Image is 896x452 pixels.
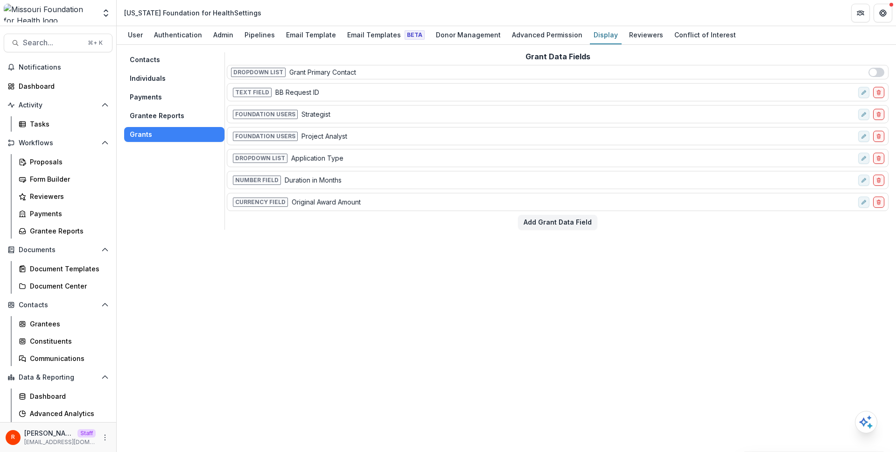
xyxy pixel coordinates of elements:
[231,68,286,77] span: Dropdown List
[15,206,112,221] a: Payments
[15,351,112,366] a: Communications
[590,28,622,42] div: Display
[30,157,105,167] div: Proposals
[873,175,884,186] button: delete-field-row
[432,26,504,44] a: Donor Management
[150,26,206,44] a: Authentication
[432,28,504,42] div: Donor Management
[99,432,111,443] button: More
[30,191,105,201] div: Reviewers
[30,226,105,236] div: Grantee Reports
[15,189,112,204] a: Reviewers
[15,316,112,332] a: Grantees
[99,4,112,22] button: Open entity switcher
[233,176,281,185] span: Number Field
[24,428,74,438] p: [PERSON_NAME]
[15,116,112,132] a: Tasks
[19,139,98,147] span: Workflows
[873,131,884,142] button: delete-field-row
[508,28,586,42] div: Advanced Permission
[858,175,869,186] button: edit-field-row
[343,28,428,42] div: Email Templates
[241,26,279,44] a: Pipelines
[86,38,105,48] div: ⌘ + K
[625,28,667,42] div: Reviewers
[233,88,272,97] span: Text Field
[15,223,112,239] a: Grantee Reports
[873,153,884,164] button: delete-field-row
[858,153,869,164] button: edit-field-row
[4,242,112,257] button: Open Documents
[124,52,224,67] button: Contacts
[124,90,224,105] button: Payments
[301,131,347,141] p: Project Analyst
[4,4,96,22] img: Missouri Foundation for Health logo
[858,87,869,98] button: edit-field-row
[30,391,105,401] div: Dashboard
[590,26,622,44] a: Display
[873,197,884,208] button: delete-field-row
[282,26,340,44] a: Email Template
[15,333,112,349] a: Constituents
[210,28,237,42] div: Admin
[15,261,112,276] a: Document Templates
[285,175,342,185] p: Duration in Months
[210,26,237,44] a: Admin
[15,388,112,404] a: Dashboard
[851,4,870,22] button: Partners
[4,34,112,52] button: Search...
[508,26,586,44] a: Advanced Permission
[625,26,667,44] a: Reviewers
[405,30,425,40] span: Beta
[4,78,112,94] a: Dashboard
[30,281,105,291] div: Document Center
[30,174,105,184] div: Form Builder
[233,110,298,119] span: Foundation Users
[4,60,112,75] button: Notifications
[120,6,265,20] nav: breadcrumb
[24,438,96,446] p: [EMAIL_ADDRESS][DOMAIN_NAME]
[19,81,105,91] div: Dashboard
[30,353,105,363] div: Communications
[858,197,869,208] button: edit-field-row
[30,409,105,418] div: Advanced Analytics
[525,52,590,61] h2: Grant Data Fields
[77,429,96,438] p: Staff
[275,87,319,97] p: BB Request ID
[30,119,105,129] div: Tasks
[19,64,109,71] span: Notifications
[4,98,112,113] button: Open Activity
[291,153,343,163] p: Application Type
[124,28,147,42] div: User
[343,26,428,44] a: Email Templates Beta
[874,4,892,22] button: Get Help
[19,101,98,109] span: Activity
[15,278,112,294] a: Document Center
[855,411,877,433] button: Open AI Assistant
[23,38,82,47] span: Search...
[671,26,740,44] a: Conflict of Interest
[19,301,98,309] span: Contacts
[30,209,105,219] div: Payments
[518,215,597,230] button: Add Grant Data Field
[30,336,105,346] div: Constituents
[241,28,279,42] div: Pipelines
[233,198,288,207] span: Currency Field
[19,246,98,254] span: Documents
[4,370,112,385] button: Open Data & Reporting
[11,434,15,440] div: Raj
[858,109,869,120] button: edit-field-row
[124,108,224,123] button: Grantee Reports
[15,154,112,169] a: Proposals
[292,197,361,207] p: Original Award Amount
[124,71,224,86] button: Individuals
[124,127,224,142] button: Grants
[15,406,112,421] a: Advanced Analytics
[30,319,105,329] div: Grantees
[4,135,112,150] button: Open Workflows
[19,374,98,381] span: Data & Reporting
[30,264,105,274] div: Document Templates
[858,131,869,142] button: edit-field-row
[233,154,287,163] span: Dropdown List
[671,28,740,42] div: Conflict of Interest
